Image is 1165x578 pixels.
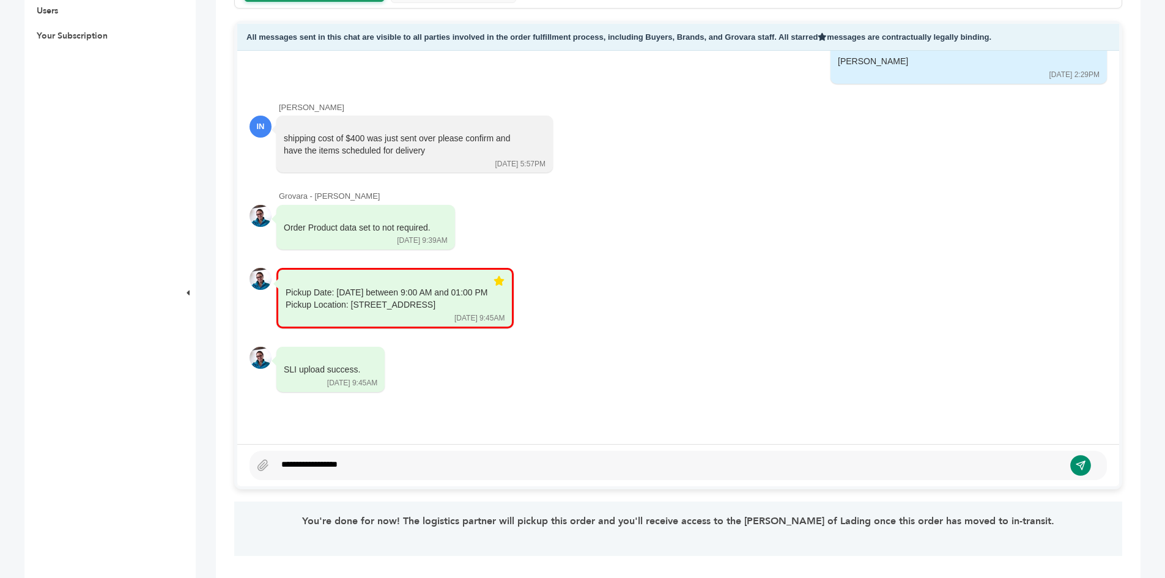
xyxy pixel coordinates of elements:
[250,116,272,138] div: IN
[454,313,505,324] div: [DATE] 9:45AM
[279,191,1107,202] div: Grovara - [PERSON_NAME]
[279,102,1107,113] div: [PERSON_NAME]
[284,364,360,376] div: SLI upload success.
[327,378,377,388] div: [DATE] 9:45AM
[286,287,487,311] div: Pickup Date: [DATE] between 9:00 AM and 01:00 PM Pickup Location: [STREET_ADDRESS]
[237,24,1119,51] div: All messages sent in this chat are visible to all parties involved in the order fulfillment proce...
[270,514,1087,528] p: You're done for now! The logistics partner will pickup this order and you'll receive access to th...
[37,30,108,42] a: Your Subscription
[397,235,447,246] div: [DATE] 9:39AM
[284,222,431,234] div: Order Product data set to not required.
[37,5,58,17] a: Users
[495,159,546,169] div: [DATE] 5:57PM
[838,56,1082,68] div: [PERSON_NAME]
[1049,70,1100,80] div: [DATE] 2:29PM
[284,133,528,157] div: shipping cost of $400 was just sent over please confirm and have the items scheduled for delivery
